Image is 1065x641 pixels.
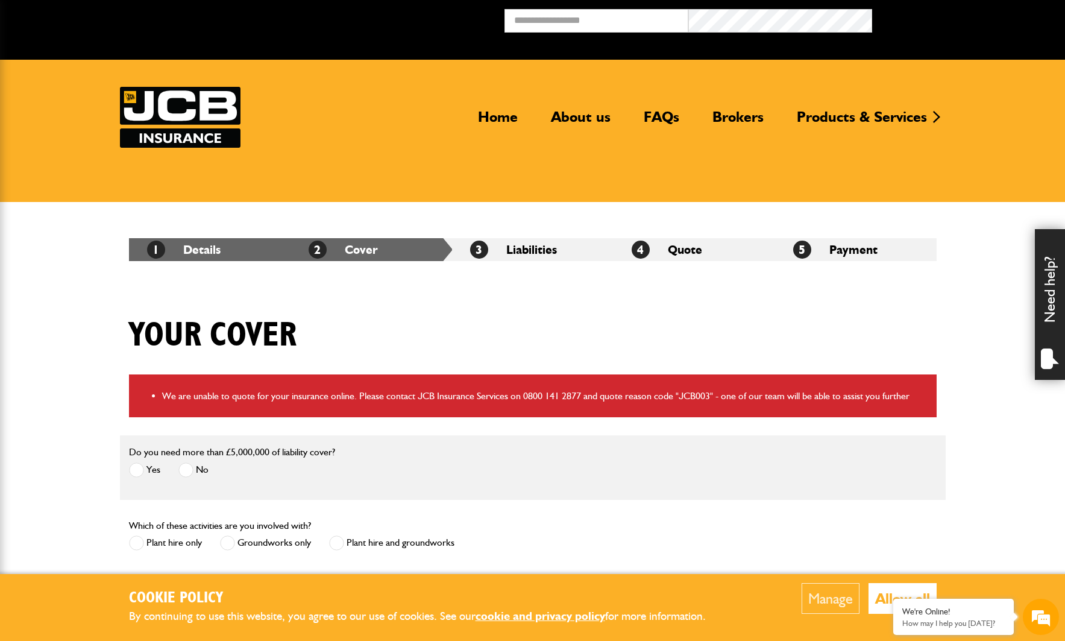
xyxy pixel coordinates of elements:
[291,238,452,261] li: Cover
[902,607,1005,617] div: We're Online!
[220,535,311,551] label: Groundworks only
[120,87,240,148] img: JCB Insurance Services logo
[178,463,209,478] label: No
[129,573,661,589] p: Are you engaged in any of these activities?
[802,583,859,614] button: Manage
[452,238,614,261] li: Liabilities
[469,108,527,136] a: Home
[120,87,240,148] a: JCB Insurance Services
[632,241,650,259] span: 4
[788,108,936,136] a: Products & Services
[614,238,775,261] li: Quote
[129,589,726,608] h2: Cookie Policy
[129,447,335,457] label: Do you need more than £5,000,000 of liability cover?
[129,463,160,478] label: Yes
[470,241,488,259] span: 3
[542,108,620,136] a: About us
[147,241,165,259] span: 1
[129,607,726,626] p: By continuing to use this website, you agree to our use of cookies. See our for more information.
[775,238,937,261] li: Payment
[703,108,773,136] a: Brokers
[872,9,1056,28] button: Broker Login
[793,241,811,259] span: 5
[147,242,221,257] a: 1Details
[635,108,688,136] a: FAQs
[309,241,327,259] span: 2
[129,521,311,531] label: Which of these activities are you involved with?
[476,609,605,623] a: cookie and privacy policy
[1035,229,1065,380] div: Need help?
[869,583,937,614] button: Allow all
[902,619,1005,628] p: How may I help you today?
[129,315,297,356] h1: Your cover
[162,388,928,404] li: We are unable to quote for your insurance online. Please contact JCB Insurance Services on 0800 1...
[129,535,202,551] label: Plant hire only
[329,535,454,551] label: Plant hire and groundworks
